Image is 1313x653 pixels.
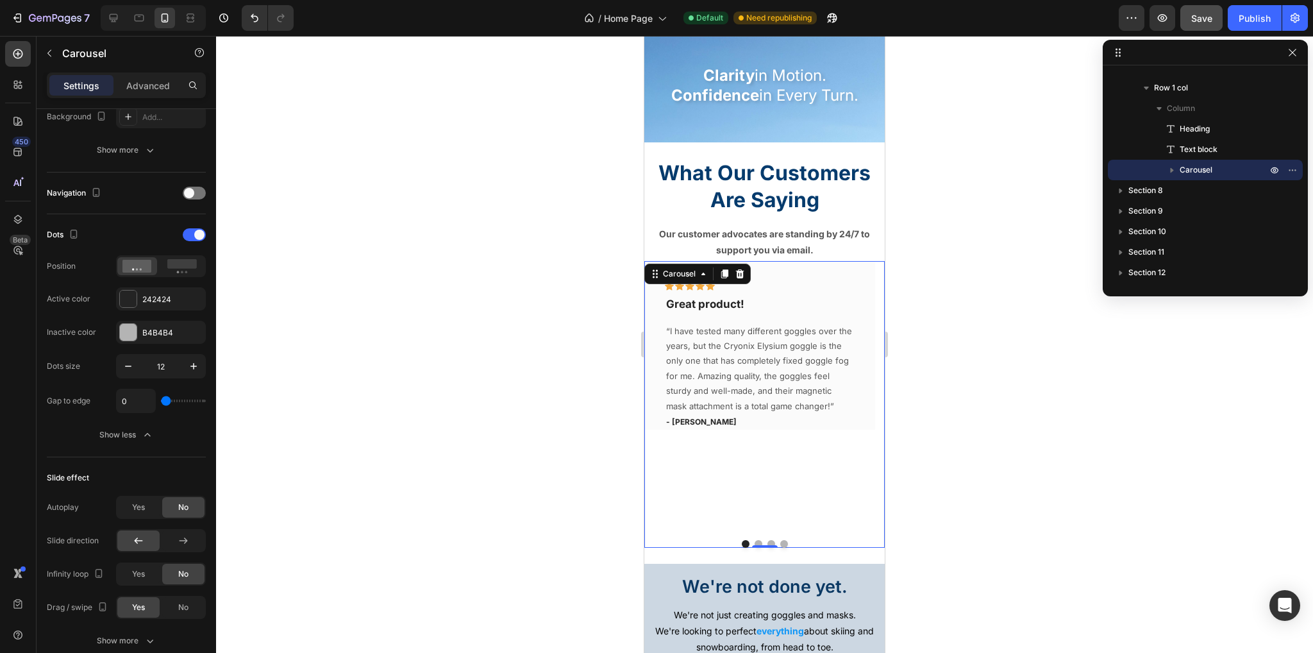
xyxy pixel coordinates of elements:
div: Active color [47,293,90,305]
span: Text block [1180,143,1217,156]
div: Gap to edge [47,395,90,407]
div: Add... [142,112,203,123]
button: Show less [47,423,206,446]
span: No [178,502,188,513]
p: We're looking to perfect about skiing and snowboarding, from head to toe. [11,587,230,619]
span: Section 10 [1128,225,1166,238]
div: Dots [47,226,81,244]
span: Section 12 [1128,266,1166,279]
span: No [178,602,188,613]
span: Yes [132,502,145,513]
span: Section 11 [1128,246,1164,259]
input: Auto [117,389,155,412]
div: 242424 [142,294,203,305]
div: Undo/Redo [242,5,294,31]
button: Publish [1228,5,1282,31]
button: 7 [5,5,96,31]
p: 7 [84,10,90,26]
div: Show less [99,428,154,441]
div: Open Intercom Messenger [1269,590,1300,621]
span: / [598,12,601,25]
div: Background [47,108,109,126]
strong: everything [112,589,160,600]
iframe: Design area [644,36,885,653]
span: Need republishing [746,12,812,24]
div: B4B4B4 [142,327,203,339]
div: Position [47,260,76,272]
p: Advanced [126,79,170,92]
div: Beta [10,235,31,245]
div: Autoplay [47,502,79,513]
div: Slide effect [47,472,89,484]
span: Yes [132,602,145,613]
button: Show more [47,629,206,652]
span: Default [696,12,723,24]
div: Drag / swipe [47,599,110,616]
div: Show more [97,144,156,157]
span: Carousel [1180,164,1212,176]
span: Home Page [604,12,653,25]
div: Infinity loop [47,566,106,583]
span: Section 8 [1128,184,1163,197]
p: Carousel [62,46,171,61]
div: 450 [12,137,31,147]
button: Show more [47,139,206,162]
div: Slide direction [47,535,99,547]
span: Row 1 col [1154,81,1188,94]
div: Navigation [47,185,104,202]
span: Section 9 [1128,205,1163,217]
div: Publish [1239,12,1271,25]
button: Save [1180,5,1223,31]
span: No [178,568,188,580]
p: Settings [63,79,99,92]
span: Save [1191,13,1212,24]
span: Column [1167,102,1195,115]
span: Yes [132,568,145,580]
span: Heading [1180,123,1210,135]
div: Show more [97,634,156,647]
div: Dots size [47,360,80,372]
div: Inactive color [47,326,96,338]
